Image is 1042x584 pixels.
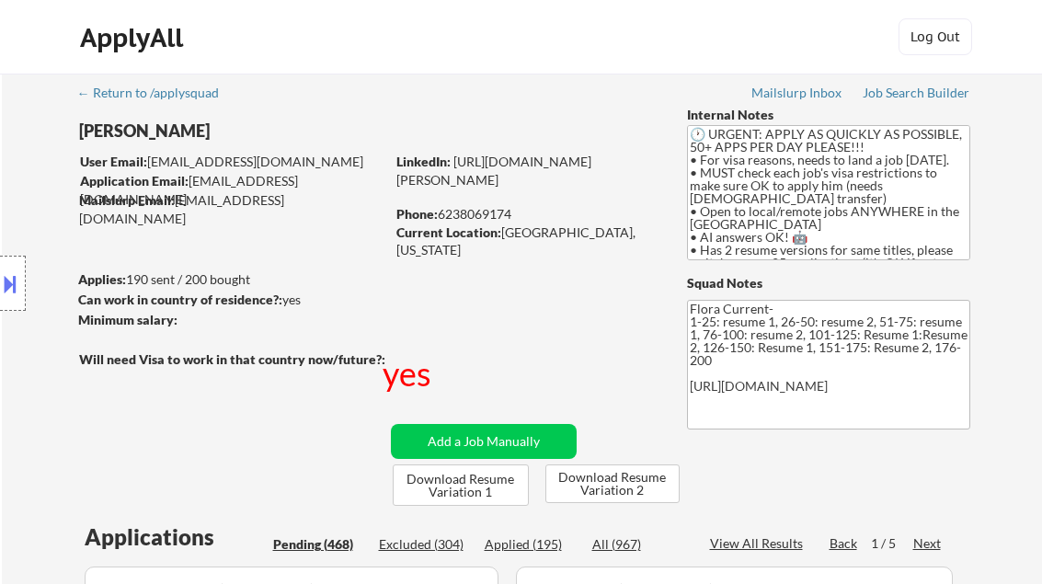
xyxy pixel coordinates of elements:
[396,223,657,259] div: [GEOGRAPHIC_DATA], [US_STATE]
[396,205,657,223] div: 6238069174
[85,526,267,548] div: Applications
[687,106,970,124] div: Internal Notes
[379,535,471,554] div: Excluded (304)
[710,534,808,553] div: View All Results
[830,534,859,553] div: Back
[80,22,189,53] div: ApplyAll
[77,86,236,104] a: ← Return to /applysquad
[393,464,529,506] button: Download Resume Variation 1
[899,18,972,55] button: Log Out
[273,535,365,554] div: Pending (468)
[751,86,843,104] a: Mailslurp Inbox
[391,424,577,459] button: Add a Job Manually
[592,535,684,554] div: All (967)
[396,154,451,169] strong: LinkedIn:
[77,86,236,99] div: ← Return to /applysquad
[545,464,680,503] button: Download Resume Variation 2
[396,154,591,188] a: [URL][DOMAIN_NAME][PERSON_NAME]
[871,534,913,553] div: 1 / 5
[687,274,970,292] div: Squad Notes
[863,86,970,104] a: Job Search Builder
[396,224,501,240] strong: Current Location:
[383,350,435,396] div: yes
[751,86,843,99] div: Mailslurp Inbox
[396,206,438,222] strong: Phone:
[485,535,577,554] div: Applied (195)
[913,534,943,553] div: Next
[863,86,970,99] div: Job Search Builder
